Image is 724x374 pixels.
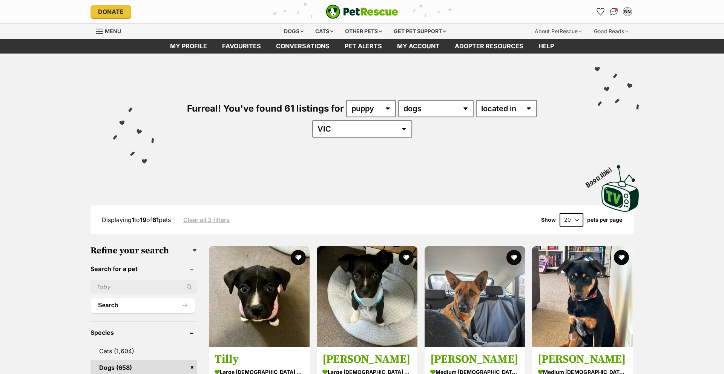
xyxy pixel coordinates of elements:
[90,265,197,272] header: Search for a pet
[610,8,618,15] img: chat-41dd97257d64d25036548639549fe6c8038ab92f7586957e7f3b1b290dea8141.svg
[531,39,561,54] a: Help
[541,217,556,223] span: Show
[90,245,197,256] h3: Refine your search
[326,5,398,19] a: PetRescue
[105,28,121,34] span: Menu
[326,5,398,19] img: logo-e224e6f780fb5917bec1dbf3a21bbac754714ae5b6737aabdf751b685950b380.svg
[90,280,197,294] input: Toby
[187,103,344,114] span: Furreal! You've found 61 listings for
[594,6,606,18] a: Favourites
[215,353,304,367] h3: Tilly
[447,39,531,54] a: Adopter resources
[587,217,622,223] label: pets per page
[621,6,633,18] button: My account
[506,250,521,265] button: favourite
[102,216,171,224] span: Displaying to of pets
[614,250,629,265] button: favourite
[594,6,633,18] ul: Account quick links
[90,298,195,313] button: Search
[90,329,197,336] header: Species
[340,24,387,39] div: Other pets
[163,39,215,54] a: My profile
[310,24,339,39] div: Cats
[183,216,230,223] a: Clear all 3 filters
[584,161,619,188] span: Boop this!
[152,216,159,224] strong: 61
[608,6,620,18] a: Conversations
[215,39,268,54] a: Favourites
[399,250,414,265] button: favourite
[388,24,451,39] div: Get pet support
[291,250,306,265] button: favourite
[279,24,309,39] div: Dogs
[589,24,633,39] div: Good Reads
[96,24,126,37] a: Menu
[601,165,639,212] img: PetRescue TV logo
[90,5,131,18] a: Donate
[532,246,633,347] img: Louie - Australian Cattle Dog
[430,353,520,367] h3: [PERSON_NAME]
[268,39,337,54] a: conversations
[624,8,631,15] div: NN
[317,246,417,347] img: Archer - Staffordshire Bull Terrier Dog
[132,216,134,224] strong: 1
[322,353,412,367] h3: [PERSON_NAME]
[209,246,310,347] img: Tilly - Staffordshire Bull Terrier Dog
[601,158,639,213] a: Boop this!
[337,39,390,54] a: Pet alerts
[90,343,197,359] a: Cats (1,604)
[140,216,146,224] strong: 19
[529,24,587,39] div: About PetRescue
[538,353,627,367] h3: [PERSON_NAME]
[425,246,525,347] img: Huey - Australian Cattle Dog
[390,39,447,54] a: My account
